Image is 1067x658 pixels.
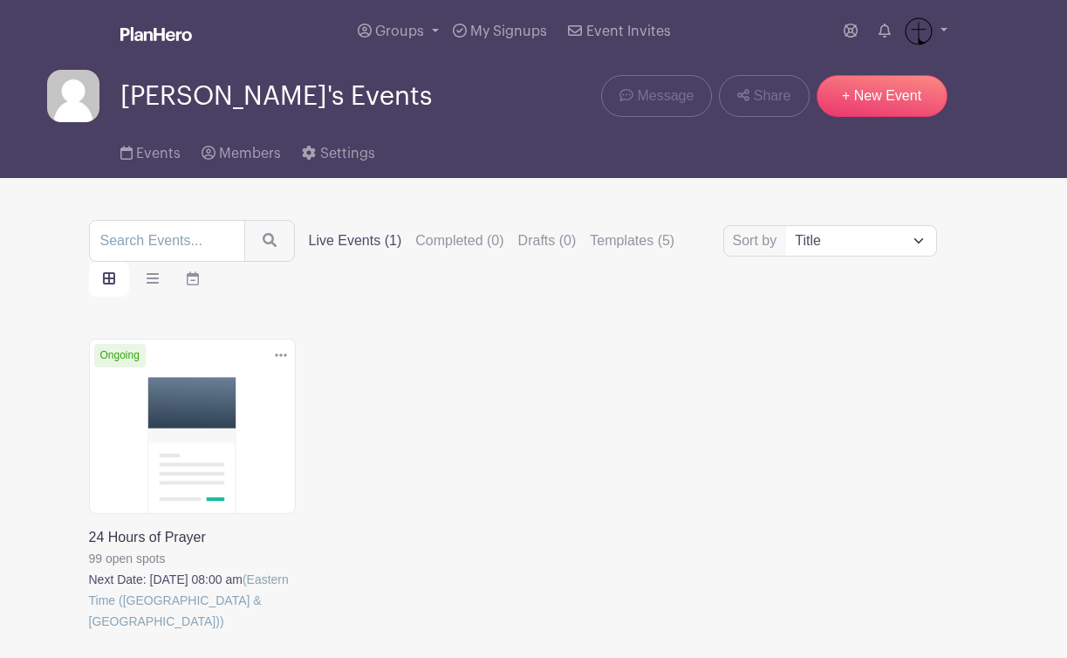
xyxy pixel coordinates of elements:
a: + New Event [817,75,947,117]
label: Sort by [733,230,783,251]
span: Event Invites [586,24,671,38]
div: filters [309,230,675,251]
span: Events [136,147,181,161]
span: Message [637,86,694,106]
span: [PERSON_NAME]'s Events [120,82,432,111]
label: Templates (5) [590,230,674,251]
span: My Signups [470,24,547,38]
span: Members [219,147,281,161]
span: Settings [320,147,375,161]
img: VCC_CrossOnly_Black.png [905,17,933,45]
span: Share [754,86,791,106]
a: Settings [302,122,374,178]
input: Search Events... [89,220,245,262]
img: logo_white-6c42ec7e38ccf1d336a20a19083b03d10ae64f83f12c07503d8b9e83406b4c7d.svg [120,27,192,41]
label: Completed (0) [415,230,503,251]
div: order and view [89,262,213,297]
a: Members [202,122,281,178]
a: Share [719,75,809,117]
a: Events [120,122,181,178]
span: Groups [375,24,424,38]
a: Message [601,75,712,117]
label: Drafts (0) [518,230,577,251]
label: Live Events (1) [309,230,402,251]
img: default-ce2991bfa6775e67f084385cd625a349d9dcbb7a52a09fb2fda1e96e2d18dcdb.png [47,70,99,122]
